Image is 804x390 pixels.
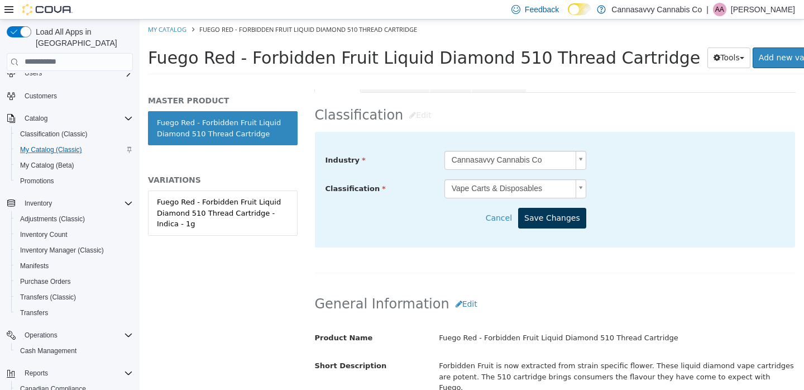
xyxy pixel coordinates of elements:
[16,244,108,257] a: Inventory Manager (Classic)
[175,314,233,322] span: Product Name
[31,26,133,49] span: Load All Apps in [GEOGRAPHIC_DATA]
[2,365,137,381] button: Reports
[305,160,432,178] span: Vape Carts & Disposables
[715,3,724,16] span: AA
[20,308,48,317] span: Transfers
[16,306,52,320] a: Transfers
[20,66,46,80] button: Users
[16,275,75,288] a: Purchase Orders
[20,66,133,80] span: Users
[17,177,149,210] div: Fuego Red - Forbidden Fruit Liquid Diamond 510 Thread Cartridge - Indica - 1g
[20,215,85,223] span: Adjustments (Classic)
[22,4,73,15] img: Cova
[16,143,133,156] span: My Catalog (Classic)
[305,132,432,150] span: Cannasavvy Cannabis Co
[20,145,82,154] span: My Catalog (Classic)
[16,228,133,241] span: Inventory Count
[2,88,137,104] button: Customers
[568,3,591,15] input: Dark Mode
[568,28,611,49] button: Tools
[16,244,133,257] span: Inventory Manager (Classic)
[175,342,247,350] span: Short Description
[11,173,137,189] button: Promotions
[25,92,57,101] span: Customers
[8,76,158,86] h5: MASTER PRODUCT
[20,177,54,186] span: Promotions
[11,305,137,321] button: Transfers
[346,188,379,209] button: Cancel
[8,6,47,14] a: My Catalog
[25,369,48,378] span: Reports
[11,158,137,173] button: My Catalog (Beta)
[175,85,656,106] h2: Classification
[16,344,133,358] span: Cash Management
[20,293,76,302] span: Transfers (Classic)
[16,306,133,320] span: Transfers
[2,327,137,343] button: Operations
[16,344,81,358] a: Cash Management
[305,131,447,150] a: Cannasavvy Cannabis Co
[20,329,62,342] button: Operations
[305,160,447,179] a: Vape Carts & Disposables
[8,92,158,126] a: Fuego Red - Forbidden Fruit Liquid Diamond 510 Thread Cartridge
[20,161,74,170] span: My Catalog (Beta)
[713,3,726,16] div: Andrew Almeida
[16,259,133,273] span: Manifests
[20,197,133,210] span: Inventory
[16,174,59,188] a: Promotions
[186,165,246,173] span: Classification
[16,228,72,241] a: Inventory Count
[379,188,447,209] button: Save Changes
[16,159,133,172] span: My Catalog (Beta)
[16,291,80,304] a: Transfers (Classic)
[20,112,133,125] span: Catalog
[20,277,71,286] span: Purchase Orders
[20,130,88,139] span: Classification (Classic)
[16,159,79,172] a: My Catalog (Beta)
[11,142,137,158] button: My Catalog (Classic)
[611,3,702,16] p: Cannasavvy Cannabis Co
[264,85,298,106] button: Edit
[310,274,344,295] button: Edit
[11,289,137,305] button: Transfers (Classic)
[16,212,89,226] a: Adjustments (Classic)
[60,6,277,14] span: Fuego Red - Forbidden Fruit Liquid Diamond 510 Thread Cartridge
[20,246,104,255] span: Inventory Manager (Classic)
[11,227,137,242] button: Inventory Count
[731,3,795,16] p: [PERSON_NAME]
[11,211,137,227] button: Adjustments (Classic)
[25,69,42,78] span: Users
[11,126,137,142] button: Classification (Classic)
[20,329,133,342] span: Operations
[20,112,52,125] button: Catalog
[291,337,664,378] div: Forbidden Fruit is now extracted from strain specific flower. These liquid diamond vape cartridge...
[613,28,696,49] a: Add new variation
[11,242,137,258] button: Inventory Manager (Classic)
[20,230,68,239] span: Inventory Count
[525,4,559,15] span: Feedback
[175,274,656,295] h2: General Information
[16,174,133,188] span: Promotions
[2,65,137,81] button: Users
[25,331,58,340] span: Operations
[16,212,133,226] span: Adjustments (Classic)
[16,143,87,156] a: My Catalog (Classic)
[16,127,92,141] a: Classification (Classic)
[8,28,561,48] span: Fuego Red - Forbidden Fruit Liquid Diamond 510 Thread Cartridge
[16,259,53,273] a: Manifests
[2,111,137,126] button: Catalog
[706,3,709,16] p: |
[16,127,133,141] span: Classification (Classic)
[20,367,133,380] span: Reports
[11,343,137,359] button: Cash Management
[11,274,137,289] button: Purchase Orders
[186,136,226,145] span: Industry
[20,197,56,210] button: Inventory
[11,258,137,274] button: Manifests
[2,196,137,211] button: Inventory
[20,89,133,103] span: Customers
[16,275,133,288] span: Purchase Orders
[16,291,133,304] span: Transfers (Classic)
[8,155,158,165] h5: VARIATIONS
